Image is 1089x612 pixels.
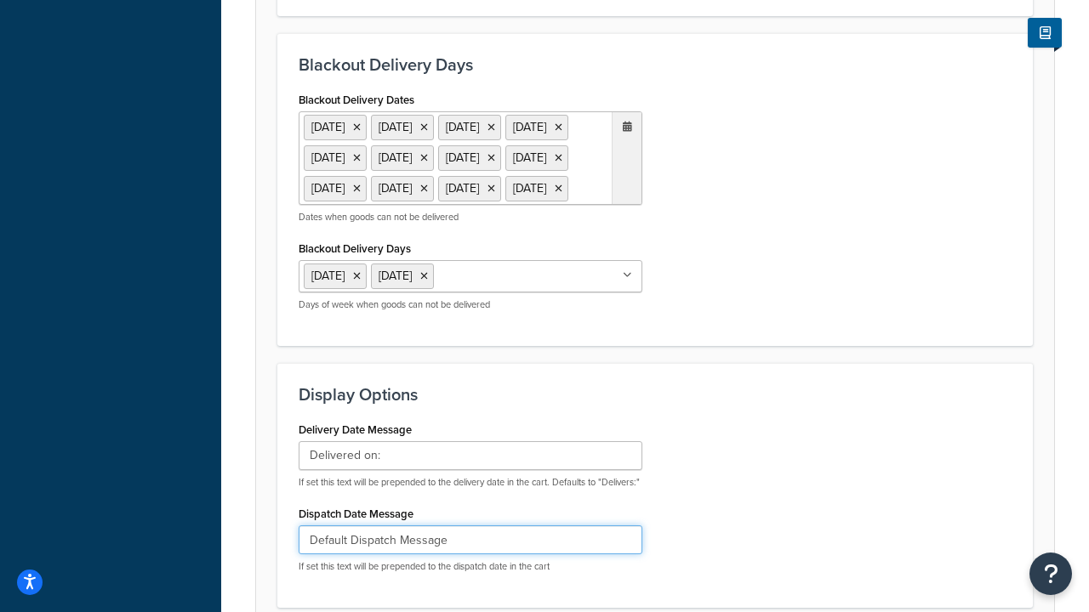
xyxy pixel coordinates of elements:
[299,298,642,311] p: Days of week when goods can not be delivered
[1029,552,1072,595] button: Open Resource Center
[304,145,367,171] li: [DATE]
[299,211,642,224] p: Dates when goods can not be delivered
[379,267,412,285] span: [DATE]
[299,242,411,255] label: Blackout Delivery Days
[371,145,434,171] li: [DATE]
[299,423,412,436] label: Delivery Date Message
[438,145,501,171] li: [DATE]
[299,441,642,470] input: Delivers:
[311,267,345,285] span: [DATE]
[304,115,367,140] li: [DATE]
[299,55,1012,74] h3: Blackout Delivery Days
[505,145,568,171] li: [DATE]
[299,385,1012,404] h3: Display Options
[299,507,413,520] label: Dispatch Date Message
[438,176,501,201] li: [DATE]
[371,176,434,201] li: [DATE]
[505,115,568,140] li: [DATE]
[299,93,414,106] label: Blackout Delivery Dates
[299,476,642,489] p: If set this text will be prepended to the delivery date in the cart. Defaults to "Delivers:"
[304,176,367,201] li: [DATE]
[438,115,501,140] li: [DATE]
[299,560,642,573] p: If set this text will be prepended to the dispatch date in the cart
[505,176,568,201] li: [DATE]
[1028,18,1062,48] button: Show Help Docs
[371,115,434,140] li: [DATE]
